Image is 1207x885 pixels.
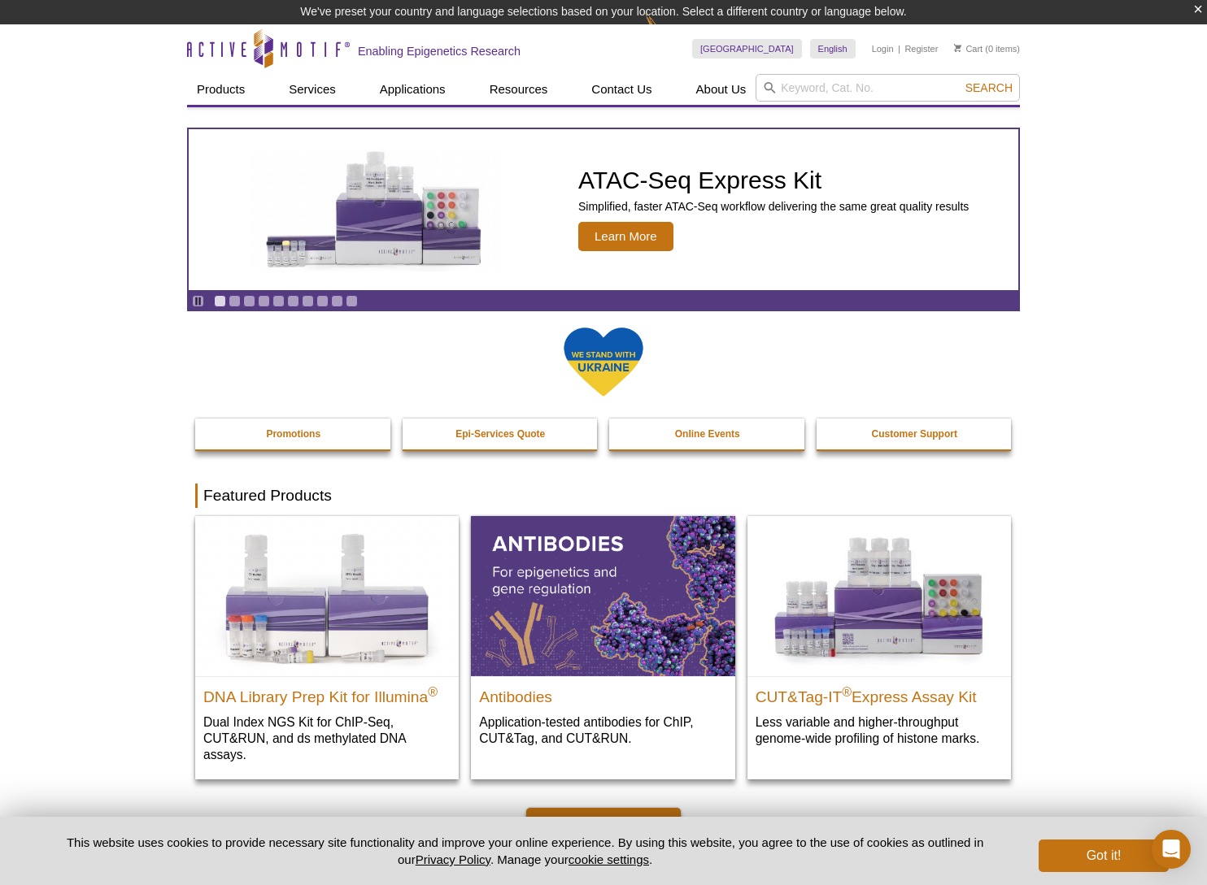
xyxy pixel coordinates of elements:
[416,852,490,866] a: Privacy Policy
[578,168,969,193] h2: ATAC-Seq Express Kit
[526,808,681,840] a: View All Products
[609,419,806,449] a: Online Events
[287,295,299,307] a: Go to slide 6
[187,74,255,105] a: Products
[675,428,740,440] strong: Online Events
[756,681,1003,705] h2: CUT&Tag-IT Express Assay Kit
[904,43,938,54] a: Register
[266,428,320,440] strong: Promotions
[1152,830,1191,869] div: Open Intercom Messenger
[195,484,1012,508] h2: Featured Products
[954,44,961,52] img: Your Cart
[747,516,1011,675] img: CUT&Tag-IT® Express Assay Kit
[316,295,329,307] a: Go to slide 8
[872,43,894,54] a: Login
[302,295,314,307] a: Go to slide 7
[471,516,734,675] img: All Antibodies
[686,74,756,105] a: About Us
[578,222,673,251] span: Learn More
[370,74,455,105] a: Applications
[645,12,688,50] img: Change Here
[480,74,558,105] a: Resources
[810,39,856,59] a: English
[192,295,204,307] a: Toggle autoplay
[346,295,358,307] a: Go to slide 10
[692,39,802,59] a: [GEOGRAPHIC_DATA]
[582,74,661,105] a: Contact Us
[214,295,226,307] a: Go to slide 1
[898,39,900,59] li: |
[1039,839,1169,872] button: Got it!
[747,516,1011,762] a: CUT&Tag-IT® Express Assay Kit CUT&Tag-IT®Express Assay Kit Less variable and higher-throughput ge...
[195,516,459,779] a: DNA Library Prep Kit for Illumina DNA Library Prep Kit for Illumina® Dual Index NGS Kit for ChIP-...
[189,129,1018,290] article: ATAC-Seq Express Kit
[195,516,459,675] img: DNA Library Prep Kit for Illumina
[242,148,510,271] img: ATAC-Seq Express Kit
[471,516,734,762] a: All Antibodies Antibodies Application-tested antibodies for ChIP, CUT&Tag, and CUT&RUN.
[954,39,1020,59] li: (0 items)
[479,681,726,705] h2: Antibodies
[817,419,1013,449] a: Customer Support
[203,714,451,763] p: Dual Index NGS Kit for ChIP-Seq, CUT&RUN, and ds methylated DNA assays.
[961,80,1017,95] button: Search
[331,295,343,307] a: Go to slide 9
[479,714,726,747] p: Application-tested antibodies for ChIP, CUT&Tag, and CUT&RUN.
[428,684,438,698] sup: ®
[189,129,1018,290] a: ATAC-Seq Express Kit ATAC-Seq Express Kit Simplified, faster ATAC-Seq workflow delivering the sam...
[403,419,599,449] a: Epi-Services Quote
[358,44,521,59] h2: Enabling Epigenetics Research
[38,834,1012,868] p: This website uses cookies to provide necessary site functionality and improve your online experie...
[279,74,346,105] a: Services
[954,43,983,54] a: Cart
[965,81,1013,94] span: Search
[756,714,1003,747] p: Less variable and higher-throughput genome-wide profiling of histone marks​.
[243,295,255,307] a: Go to slide 3
[272,295,285,307] a: Go to slide 5
[455,428,545,440] strong: Epi-Services Quote
[578,199,969,214] p: Simplified, faster ATAC-Seq workflow delivering the same great quality results
[258,295,270,307] a: Go to slide 4
[195,419,392,449] a: Promotions
[756,74,1020,102] input: Keyword, Cat. No.
[842,684,852,698] sup: ®
[569,852,649,866] button: cookie settings
[229,295,241,307] a: Go to slide 2
[872,428,957,440] strong: Customer Support
[203,681,451,705] h2: DNA Library Prep Kit for Illumina
[563,326,644,398] img: We Stand With Ukraine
